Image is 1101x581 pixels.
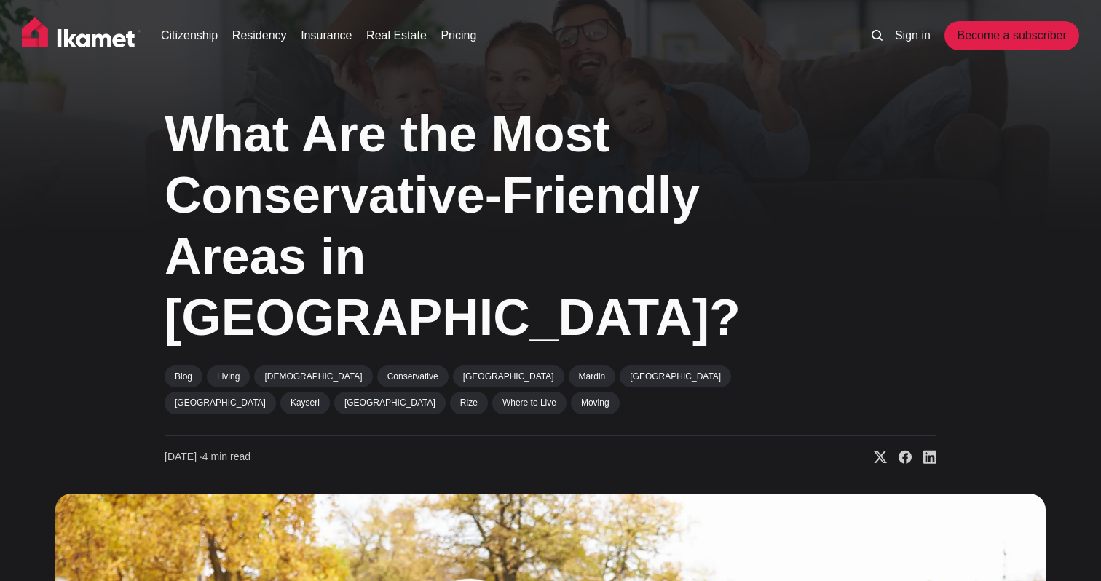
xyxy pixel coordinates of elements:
[22,17,141,54] img: Ikamet home
[620,365,731,387] a: [GEOGRAPHIC_DATA]
[862,450,887,465] a: Share on X
[165,103,791,348] h1: What Are the Most Conservative-Friendly Areas in [GEOGRAPHIC_DATA]?
[301,27,352,44] a: Insurance
[895,27,931,44] a: Sign in
[441,27,476,44] a: Pricing
[165,450,250,465] time: 4 min read
[207,365,250,387] a: Living
[366,27,427,44] a: Real Estate
[450,392,488,414] a: Rize
[944,21,1078,50] a: Become a subscriber
[254,365,372,387] a: [DEMOGRAPHIC_DATA]
[280,392,330,414] a: Kayseri
[887,450,912,465] a: Share on Facebook
[912,450,936,465] a: Share on Linkedin
[165,392,276,414] a: [GEOGRAPHIC_DATA]
[569,365,616,387] a: Mardin
[453,365,564,387] a: [GEOGRAPHIC_DATA]
[161,27,218,44] a: Citizenship
[377,365,449,387] a: Conservative
[165,451,202,462] span: [DATE] ∙
[492,392,567,414] a: Where to Live
[165,365,202,387] a: Blog
[232,27,287,44] a: Residency
[571,392,620,414] a: Moving
[334,392,446,414] a: [GEOGRAPHIC_DATA]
